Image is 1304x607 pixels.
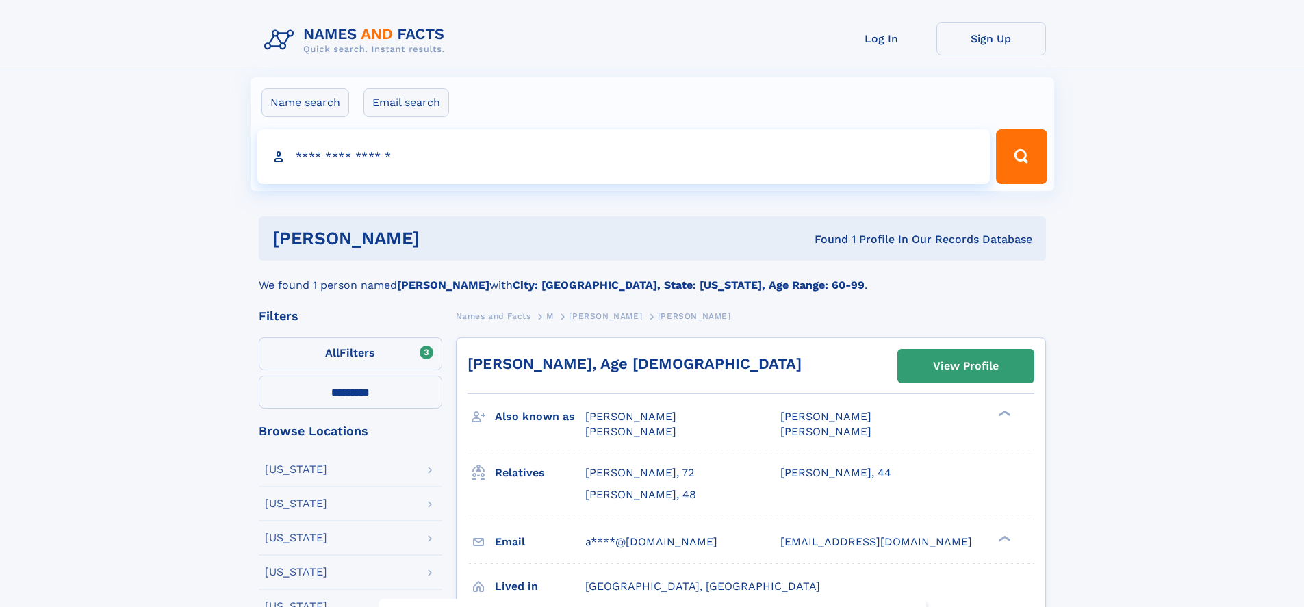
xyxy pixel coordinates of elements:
div: ❯ [995,409,1012,418]
a: [PERSON_NAME], 44 [780,465,891,480]
div: [US_STATE] [265,532,327,543]
a: M [546,307,554,324]
div: ❯ [995,534,1012,543]
label: Name search [261,88,349,117]
h3: Relatives [495,461,585,485]
h3: Lived in [495,575,585,598]
a: Names and Facts [456,307,531,324]
div: [US_STATE] [265,498,327,509]
a: View Profile [898,350,1034,383]
button: Search Button [996,129,1047,184]
span: [EMAIL_ADDRESS][DOMAIN_NAME] [780,535,972,548]
span: All [325,346,340,359]
span: [PERSON_NAME] [585,410,676,423]
div: We found 1 person named with . [259,261,1046,294]
h1: [PERSON_NAME] [272,230,617,247]
span: M [546,311,554,321]
input: search input [257,129,990,184]
span: [PERSON_NAME] [569,311,642,321]
span: [PERSON_NAME] [658,311,731,321]
div: [US_STATE] [265,464,327,475]
span: [PERSON_NAME] [585,425,676,438]
a: Sign Up [936,22,1046,55]
span: [PERSON_NAME] [780,425,871,438]
a: [PERSON_NAME] [569,307,642,324]
a: Log In [827,22,936,55]
div: Found 1 Profile In Our Records Database [617,232,1032,247]
label: Filters [259,337,442,370]
a: [PERSON_NAME], 48 [585,487,696,502]
div: Filters [259,310,442,322]
a: [PERSON_NAME], 72 [585,465,694,480]
span: [GEOGRAPHIC_DATA], [GEOGRAPHIC_DATA] [585,580,820,593]
img: Logo Names and Facts [259,22,456,59]
span: [PERSON_NAME] [780,410,871,423]
div: View Profile [933,350,999,382]
div: [US_STATE] [265,567,327,578]
a: [PERSON_NAME], Age [DEMOGRAPHIC_DATA] [468,355,802,372]
h3: Also known as [495,405,585,428]
b: [PERSON_NAME] [397,279,489,292]
div: Browse Locations [259,425,442,437]
label: Email search [363,88,449,117]
b: City: [GEOGRAPHIC_DATA], State: [US_STATE], Age Range: 60-99 [513,279,865,292]
h3: Email [495,530,585,554]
